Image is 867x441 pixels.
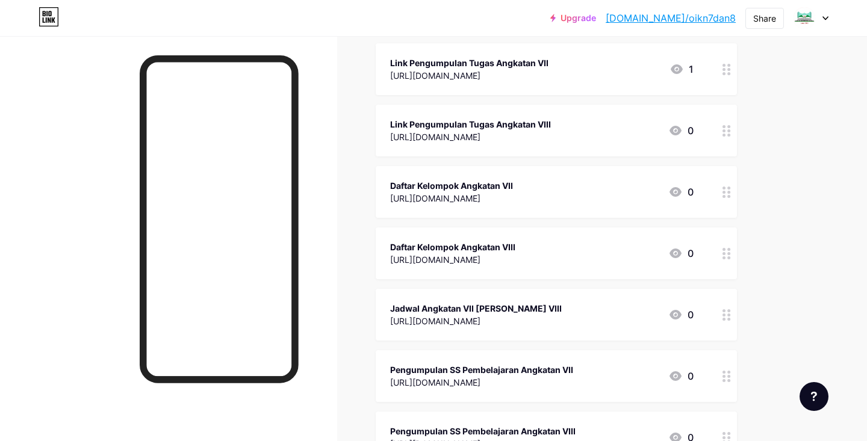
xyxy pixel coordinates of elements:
[793,7,816,29] img: oikn7dan8
[390,131,551,143] div: [URL][DOMAIN_NAME]
[390,69,548,82] div: [URL][DOMAIN_NAME]
[390,425,576,437] div: Pengumpulan SS Pembelajaran Angkatan VIII
[668,123,694,138] div: 0
[390,241,515,253] div: Daftar Kelompok Angkatan VIII
[668,185,694,199] div: 0
[668,307,694,322] div: 0
[753,12,776,25] div: Share
[390,118,551,131] div: Link Pengumpulan Tugas Angkatan VIII
[390,192,513,205] div: [URL][DOMAIN_NAME]
[390,302,562,315] div: Jadwal Angkatan VII [PERSON_NAME] VIII
[390,253,515,266] div: [URL][DOMAIN_NAME]
[668,369,694,383] div: 0
[668,246,694,261] div: 0
[550,13,596,23] a: Upgrade
[390,315,562,327] div: [URL][DOMAIN_NAME]
[390,363,573,376] div: Pengumpulan SS Pembelajaran Angkatan VII
[390,179,513,192] div: Daftar Kelompok Angkatan VII
[390,376,573,389] div: [URL][DOMAIN_NAME]
[670,62,694,76] div: 1
[390,57,548,69] div: Link Pengumpulan Tugas Angkatan VII
[606,11,736,25] a: [DOMAIN_NAME]/oikn7dan8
